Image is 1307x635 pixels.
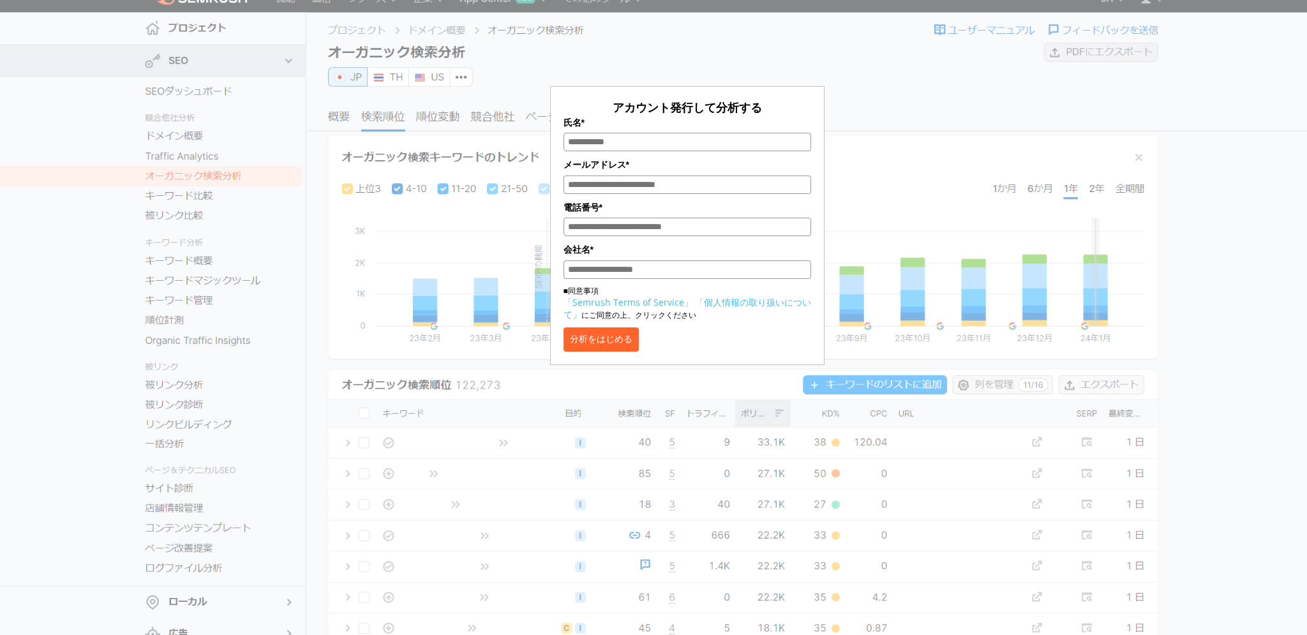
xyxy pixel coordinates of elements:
[564,200,811,214] label: 電話番号*
[564,327,639,352] button: 分析をはじめる
[564,158,811,172] label: メールアドレス*
[613,100,762,115] span: アカウント発行して分析する
[564,296,811,320] a: 「個人情報の取り扱いについて」
[564,285,811,321] p: ■同意事項 にご同意の上、クリックください
[564,296,693,308] a: 「Semrush Terms of Service」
